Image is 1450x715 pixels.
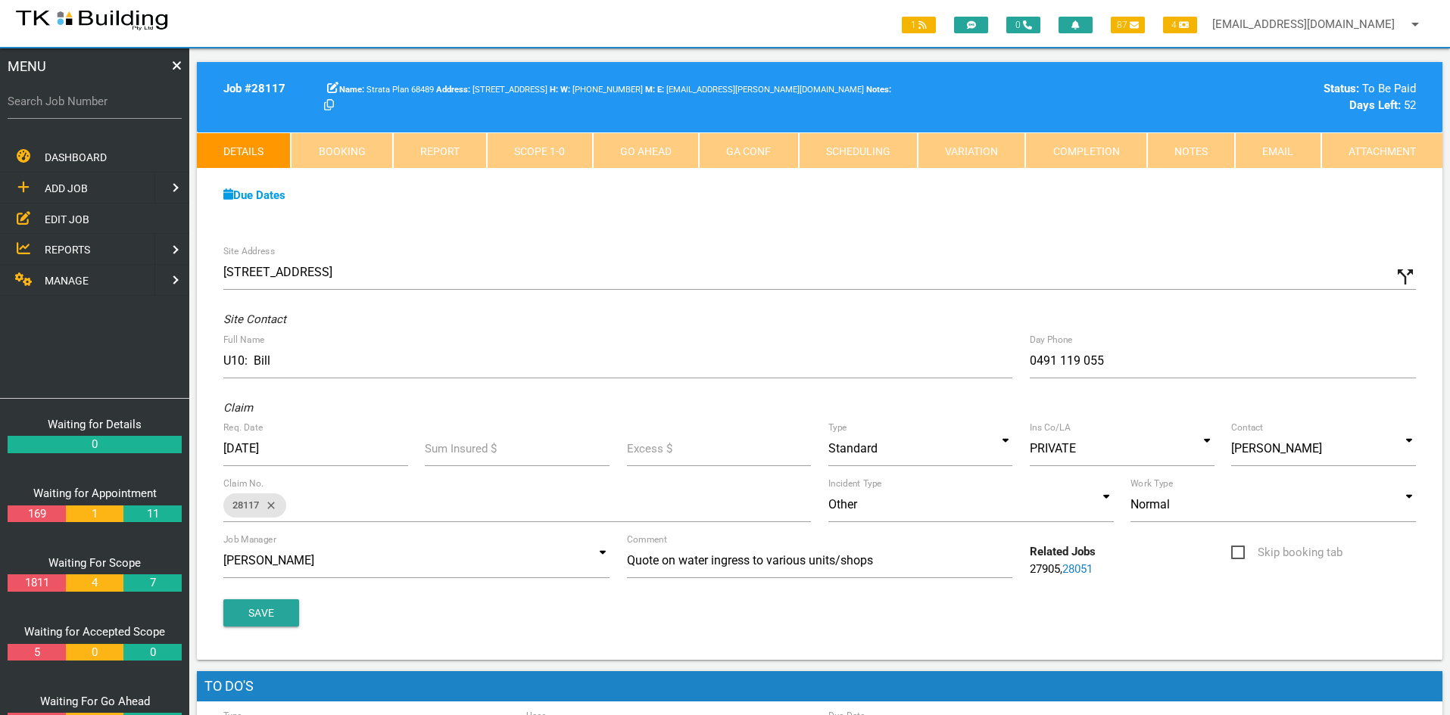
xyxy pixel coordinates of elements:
[627,533,667,546] label: Comment
[1231,421,1263,434] label: Contact
[560,85,643,95] span: [PHONE_NUMBER]
[645,85,655,95] b: M:
[339,85,364,95] b: Name:
[699,132,798,169] a: GA Conf
[593,132,699,169] a: Go Ahead
[799,132,918,169] a: Scheduling
[223,401,253,415] i: Claim
[902,17,936,33] span: 1
[487,132,592,169] a: Scope 1-0
[1130,80,1416,114] div: To Be Paid 52
[324,98,334,112] a: Click here copy customer information.
[197,132,291,169] a: Details
[8,505,65,523] a: 169
[393,132,487,169] a: Report
[1025,132,1146,169] a: Completion
[1349,98,1401,112] b: Days Left:
[1030,421,1071,434] label: Ins Co/LA
[1231,543,1342,562] span: Skip booking tab
[436,85,470,95] b: Address:
[33,487,157,500] a: Waiting for Appointment
[1163,17,1197,33] span: 4
[8,644,65,661] a: 5
[8,574,65,592] a: 1811
[560,85,570,95] b: W:
[828,421,847,434] label: Type
[66,505,123,523] a: 1
[223,82,285,95] b: Job # 28117
[259,493,277,518] i: close
[339,85,434,95] span: Strata Plan 68489
[66,574,123,592] a: 4
[8,56,46,76] span: MENU
[45,151,107,163] span: DASHBOARD
[15,8,169,32] img: s3file
[123,644,181,661] a: 0
[550,85,558,95] b: H:
[1394,266,1417,288] i: Click to show custom address field
[1324,82,1359,95] b: Status:
[45,244,90,256] span: REPORTS
[918,132,1025,169] a: Variation
[828,477,881,490] label: Incident Type
[223,421,263,434] label: Req. Date
[48,418,142,431] a: Waiting for Details
[866,85,891,95] b: Notes:
[8,93,182,110] label: Search Job Number
[436,85,547,95] span: [STREET_ADDRESS]
[1021,543,1223,577] div: ,
[223,312,286,326] i: Site Contact
[45,213,89,225] span: EDIT JOB
[1006,17,1040,33] span: 0
[66,644,123,661] a: 0
[425,440,497,458] label: Sum Insured $
[627,440,672,458] label: Excess $
[24,625,165,639] a: Waiting for Accepted Scope
[223,493,286,518] div: 28117
[1030,545,1096,558] b: Related Jobs
[45,182,88,194] span: ADD JOB
[1062,562,1093,576] a: 28051
[1111,17,1145,33] span: 87
[223,333,264,347] label: Full Name
[291,132,392,169] a: Booking
[48,556,141,570] a: Waiting For Scope
[657,85,664,95] b: E:
[223,599,299,626] button: Save
[1235,132,1321,169] a: Email
[123,505,181,523] a: 11
[657,85,864,95] span: [EMAIL_ADDRESS][PERSON_NAME][DOMAIN_NAME]
[123,574,181,592] a: 7
[45,275,89,287] span: MANAGE
[1030,333,1073,347] label: Day Phone
[1321,132,1442,169] a: Attachment
[223,244,275,258] label: Site Address
[8,436,182,453] a: 0
[223,188,285,202] a: Due Dates
[1130,477,1173,490] label: Work Type
[1030,562,1060,576] a: 27905
[223,533,276,546] label: Job Manager
[40,695,150,708] a: Waiting For Go Ahead
[1147,132,1235,169] a: Notes
[197,671,1442,701] h1: To Do's
[223,477,264,490] label: Claim No.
